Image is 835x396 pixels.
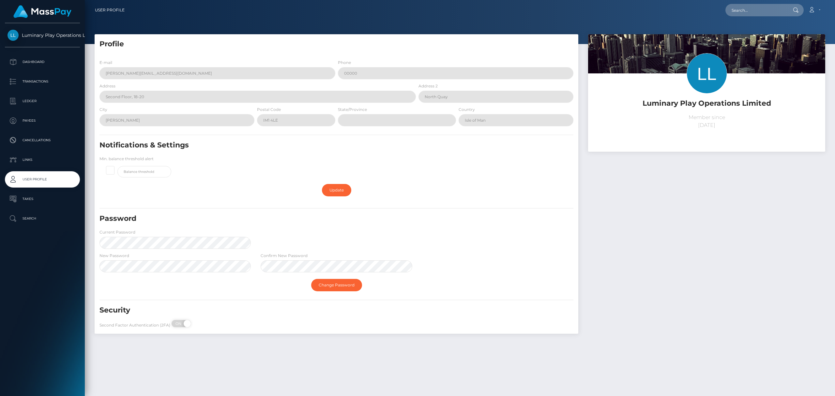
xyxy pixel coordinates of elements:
[95,3,125,17] a: User Profile
[261,253,308,259] label: Confirm New Password
[418,83,438,89] label: Address 2
[5,54,80,70] a: Dashboard
[5,73,80,90] a: Transactions
[99,156,154,162] label: Min. balance threshold alert
[5,113,80,129] a: Payees
[171,320,187,327] span: ON
[8,77,77,86] p: Transactions
[99,253,129,259] label: New Password
[338,107,367,113] label: State/Province
[5,93,80,109] a: Ledger
[99,322,170,328] label: Second Factor Authentication (2FA)
[99,229,135,235] label: Current Password
[459,107,475,113] label: Country
[5,32,80,38] span: Luminary Play Operations Limited
[8,57,77,67] p: Dashboard
[322,184,351,196] a: Update
[593,114,820,129] p: Member since [DATE]
[338,60,351,66] label: Phone
[99,107,107,113] label: City
[8,194,77,204] p: Taxes
[593,99,820,109] h5: Luminary Play Operations Limited
[8,116,77,126] p: Payees
[99,39,573,49] h5: Profile
[99,305,496,315] h5: Security
[13,5,71,18] img: MassPay Logo
[588,34,825,192] img: ...
[8,135,77,145] p: Cancellations
[99,60,112,66] label: E-mail
[257,107,281,113] label: Postal Code
[725,4,787,16] input: Search...
[5,210,80,227] a: Search
[311,279,362,291] a: Change Password
[99,140,496,150] h5: Notifications & Settings
[8,214,77,223] p: Search
[5,191,80,207] a: Taxes
[5,171,80,188] a: User Profile
[8,30,19,41] img: Luminary Play Operations Limited
[8,96,77,106] p: Ledger
[99,214,496,224] h5: Password
[5,132,80,148] a: Cancellations
[99,83,115,89] label: Address
[8,175,77,184] p: User Profile
[8,155,77,165] p: Links
[5,152,80,168] a: Links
